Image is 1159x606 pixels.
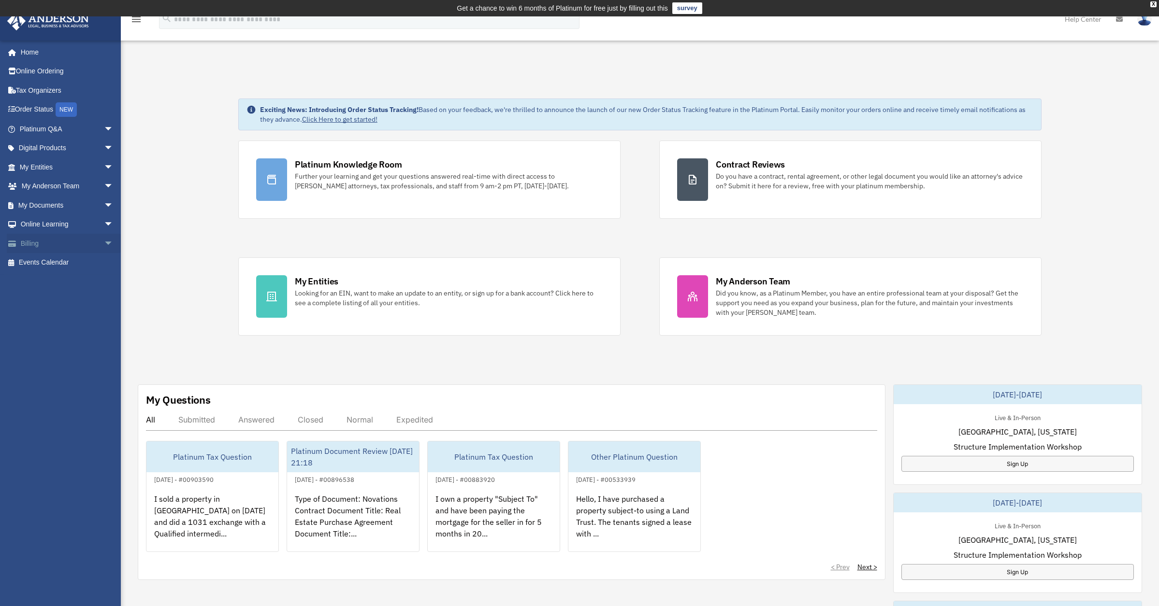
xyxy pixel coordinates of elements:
[7,100,128,120] a: Order StatusNEW
[716,171,1024,191] div: Do you have a contract, rental agreement, or other legal document you would like an attorney's ad...
[894,385,1142,404] div: [DATE]-[DATE]
[568,474,643,484] div: [DATE] - #00533939
[716,275,790,287] div: My Anderson Team
[104,139,123,158] span: arrow_drop_down
[287,474,362,484] div: [DATE] - #00896538
[428,441,560,472] div: Platinum Tax Question
[146,485,278,561] div: I sold a property in [GEOGRAPHIC_DATA] on [DATE] and did a 1031 exchange with a Qualified interme...
[238,257,621,336] a: My Entities Looking for an EIN, want to make an update to an entity, or sign up for a bank accoun...
[7,157,128,177] a: My Entitiesarrow_drop_down
[146,415,155,424] div: All
[178,415,215,424] div: Submitted
[104,215,123,235] span: arrow_drop_down
[7,196,128,215] a: My Documentsarrow_drop_down
[568,441,700,472] div: Other Platinum Question
[130,14,142,25] i: menu
[457,2,668,14] div: Get a chance to win 6 months of Platinum for free just by filling out this
[104,119,123,139] span: arrow_drop_down
[954,441,1082,452] span: Structure Implementation Workshop
[238,141,621,219] a: Platinum Knowledge Room Further your learning and get your questions answered real-time with dire...
[347,415,373,424] div: Normal
[672,2,702,14] a: survey
[396,415,433,424] div: Expedited
[56,102,77,117] div: NEW
[716,288,1024,317] div: Did you know, as a Platinum Member, you have an entire professional team at your disposal? Get th...
[130,17,142,25] a: menu
[428,485,560,561] div: I own a property "Subject To" and have been paying the mortgage for the seller in for 5 months in...
[104,177,123,197] span: arrow_drop_down
[1150,1,1157,7] div: close
[4,12,92,30] img: Anderson Advisors Platinum Portal
[302,115,377,124] a: Click Here to get started!
[295,158,402,170] div: Platinum Knowledge Room
[260,105,419,114] strong: Exciting News: Introducing Order Status Tracking!
[295,288,603,308] div: Looking for an EIN, want to make an update to an entity, or sign up for a bank account? Click her...
[7,81,128,100] a: Tax Organizers
[7,234,128,253] a: Billingarrow_drop_down
[958,426,1077,437] span: [GEOGRAPHIC_DATA], [US_STATE]
[104,157,123,177] span: arrow_drop_down
[894,493,1142,512] div: [DATE]-[DATE]
[716,158,785,170] div: Contract Reviews
[146,441,279,552] a: Platinum Tax Question[DATE] - #00903590I sold a property in [GEOGRAPHIC_DATA] on [DATE] and did a...
[1137,12,1152,26] img: User Pic
[427,441,560,552] a: Platinum Tax Question[DATE] - #00883920I own a property "Subject To" and have been paying the mor...
[7,139,128,158] a: Digital Productsarrow_drop_down
[7,62,128,81] a: Online Ordering
[287,485,419,561] div: Type of Document: Novations Contract Document Title: Real Estate Purchase Agreement Document Titl...
[987,520,1048,530] div: Live & In-Person
[146,393,211,407] div: My Questions
[568,441,701,552] a: Other Platinum Question[DATE] - #00533939Hello, I have purchased a property subject-to using a La...
[987,412,1048,422] div: Live & In-Person
[7,119,128,139] a: Platinum Q&Aarrow_drop_down
[104,234,123,254] span: arrow_drop_down
[7,42,123,62] a: Home
[295,275,338,287] div: My Entities
[238,415,275,424] div: Answered
[659,257,1042,336] a: My Anderson Team Did you know, as a Platinum Member, you have an entire professional team at your...
[298,415,323,424] div: Closed
[7,253,128,272] a: Events Calendar
[287,441,420,552] a: Platinum Document Review [DATE] 21:18[DATE] - #00896538Type of Document: Novations Contract Docum...
[568,485,700,561] div: Hello, I have purchased a property subject-to using a Land Trust. The tenants signed a lease with...
[857,562,877,572] a: Next >
[287,441,419,472] div: Platinum Document Review [DATE] 21:18
[295,171,603,191] div: Further your learning and get your questions answered real-time with direct access to [PERSON_NAM...
[901,456,1134,472] a: Sign Up
[901,564,1134,580] a: Sign Up
[7,215,128,234] a: Online Learningarrow_drop_down
[146,474,221,484] div: [DATE] - #00903590
[260,105,1033,124] div: Based on your feedback, we're thrilled to announce the launch of our new Order Status Tracking fe...
[954,549,1082,561] span: Structure Implementation Workshop
[161,13,172,24] i: search
[659,141,1042,219] a: Contract Reviews Do you have a contract, rental agreement, or other legal document you would like...
[104,196,123,215] span: arrow_drop_down
[958,534,1077,546] span: [GEOGRAPHIC_DATA], [US_STATE]
[146,441,278,472] div: Platinum Tax Question
[428,474,503,484] div: [DATE] - #00883920
[7,177,128,196] a: My Anderson Teamarrow_drop_down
